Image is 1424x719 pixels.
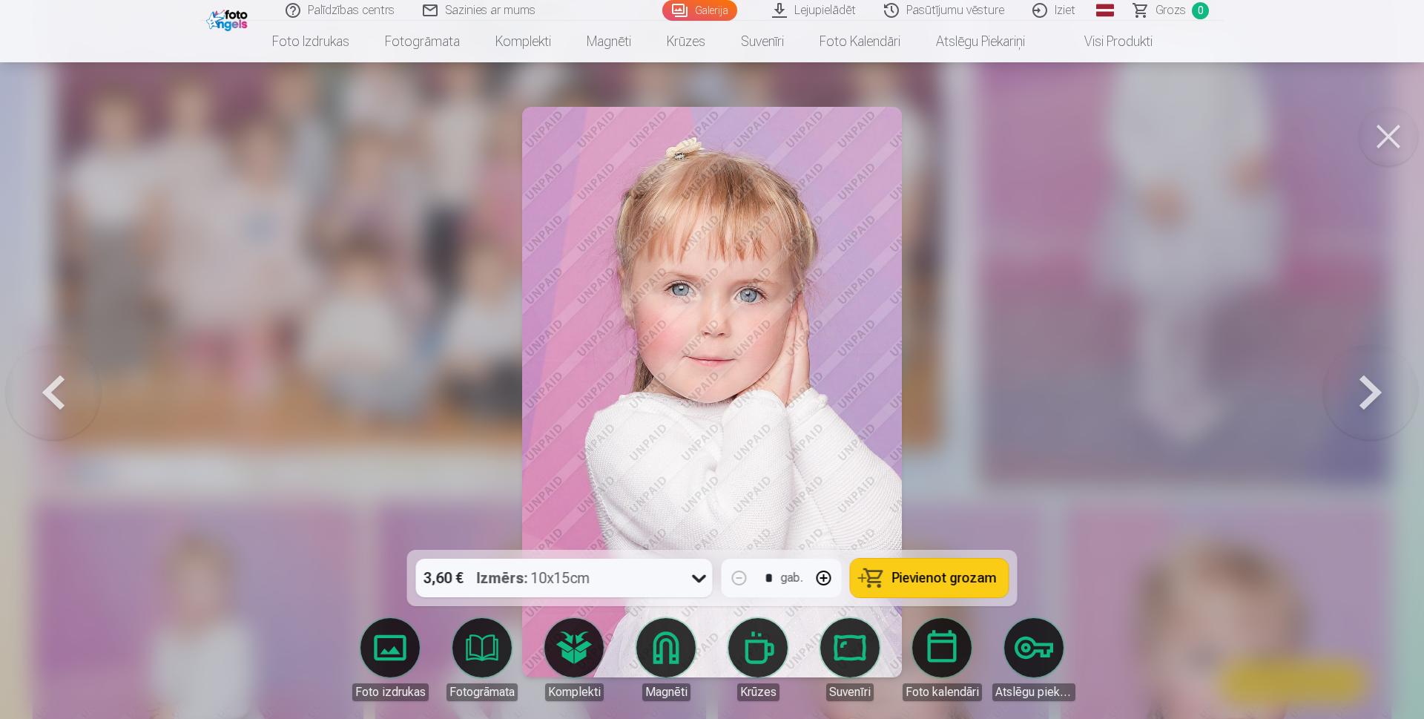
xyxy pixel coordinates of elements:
a: Fotogrāmata [441,618,524,701]
div: Komplekti [545,683,604,701]
span: Pievienot grozam [892,571,997,585]
a: Komplekti [533,618,616,701]
div: Krūzes [737,683,779,701]
a: Krūzes [649,21,723,62]
a: Komplekti [478,21,569,62]
a: Visi produkti [1043,21,1170,62]
a: Suvenīri [723,21,802,62]
a: Krūzes [716,618,800,701]
div: Magnēti [642,683,690,701]
a: Suvenīri [808,618,891,701]
div: gab. [781,569,803,587]
a: Fotogrāmata [367,21,478,62]
div: 10x15cm [477,559,590,597]
a: Foto izdrukas [254,21,367,62]
div: Atslēgu piekariņi [992,683,1075,701]
a: Foto kalendāri [802,21,918,62]
span: 0 [1192,2,1209,19]
div: Fotogrāmata [446,683,518,701]
button: Pievienot grozam [851,559,1009,597]
a: Foto kalendāri [900,618,983,701]
div: Foto kalendāri [903,683,982,701]
div: Foto izdrukas [352,683,429,701]
img: /fa1 [206,6,251,31]
a: Atslēgu piekariņi [918,21,1043,62]
a: Foto izdrukas [349,618,432,701]
a: Magnēti [569,21,649,62]
span: Grozs [1156,1,1186,19]
a: Magnēti [624,618,708,701]
a: Atslēgu piekariņi [992,618,1075,701]
div: Suvenīri [826,683,874,701]
div: 3,60 € [416,559,471,597]
strong: Izmērs : [477,568,528,588]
